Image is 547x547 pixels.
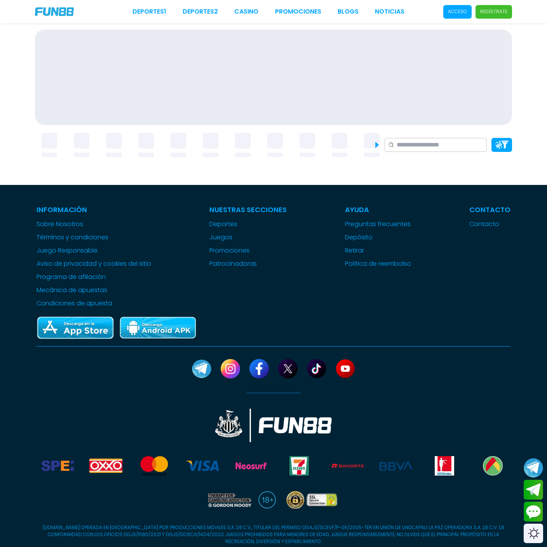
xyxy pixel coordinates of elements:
[428,456,461,476] img: Benavides
[35,7,74,16] img: Company Logo
[380,456,412,476] img: BBVA
[119,316,197,340] img: Play Store
[37,299,151,308] a: Condiciones de apuesta
[345,219,411,229] a: Preguntas frecuentes
[37,204,151,215] p: Información
[132,7,166,16] a: Deportes1
[284,491,340,509] img: SSL
[209,246,287,255] a: Promociones
[345,233,411,242] a: Depósito
[37,246,151,255] a: Juego Responsable
[209,233,232,242] button: Juegos
[215,409,332,442] img: New Castle
[469,204,510,215] p: Contacto
[89,456,122,476] img: Oxxo
[37,316,114,340] img: App Store
[37,259,151,268] a: Aviso de privacidad y cookies del sitio
[207,491,252,509] img: therapy for gaming addiction gordon moody
[331,456,364,476] img: Banorte
[138,456,171,476] img: Mastercard
[209,219,287,229] a: Deportes
[183,7,218,16] a: Deportes2
[41,456,74,476] img: Spei
[524,480,543,500] button: Join telegram
[235,456,267,476] img: Neosurf
[258,491,276,509] img: 18 plus
[375,7,404,16] a: NOTICIAS
[37,286,151,295] a: Mecánica de apuestas
[524,458,543,478] button: Join telegram channel
[37,233,151,242] a: Términos y condiciones
[275,7,321,16] a: Promociones
[345,204,411,215] p: Ayuda
[338,7,359,16] a: BLOGS
[37,219,151,229] a: Sobre Nosotros
[234,7,258,16] a: CASINO
[209,204,287,215] p: Nuestras Secciones
[37,524,510,545] p: [DOMAIN_NAME] OPERADA EN [GEOGRAPHIC_DATA] POR PRODUCCIONES MÓVILES S.A. DE C.V., TITULAR DEL PER...
[207,491,252,509] a: Read more about Gambling Therapy
[480,8,507,15] p: Regístrate
[186,456,219,476] img: Visa
[448,8,467,15] p: Acceso
[524,502,543,522] button: Contact customer service
[37,272,151,282] a: Programa de afiliación
[345,246,411,255] a: Retirar
[524,524,543,543] div: Switch theme
[476,456,509,476] img: Bodegaaurrera
[495,141,509,149] img: Platform Filter
[469,219,510,229] a: Contacto
[345,259,411,268] a: Política de reembolso
[283,456,315,476] img: Seven Eleven
[209,259,287,268] a: Patrocinadoras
